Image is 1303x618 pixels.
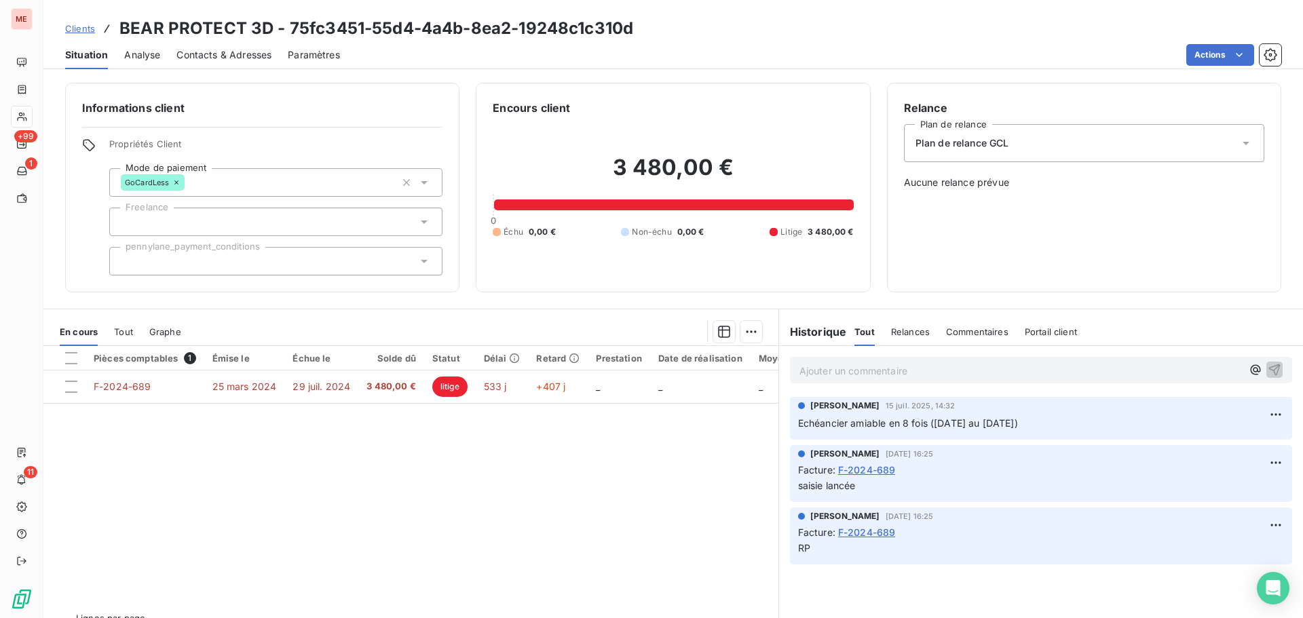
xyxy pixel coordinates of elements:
span: Clients [65,23,95,34]
button: Actions [1186,44,1254,66]
div: Moyen Paiement [759,353,833,364]
h6: Relance [904,100,1264,116]
span: Non-échu [632,226,671,238]
span: Analyse [124,48,160,62]
span: 0,00 € [677,226,704,238]
span: Facture : [798,525,835,539]
h6: Historique [779,324,847,340]
span: Contacts & Adresses [176,48,271,62]
span: Litige [780,226,802,238]
span: 3 480,00 € [808,226,854,238]
span: Aucune relance prévue [904,176,1264,189]
span: Paramètres [288,48,340,62]
h3: BEAR PROTECT 3D - 75fc3451-55d4-4a4b-8ea2-19248c1c310d [119,16,633,41]
input: Ajouter une valeur [121,255,132,267]
span: litige [432,376,468,397]
span: +407 j [536,381,565,392]
img: Logo LeanPay [11,588,33,610]
div: Solde dû [366,353,416,364]
span: 0,00 € [529,226,556,238]
span: Graphe [149,326,181,337]
span: RP [798,542,810,554]
span: 533 j [484,381,507,392]
span: +99 [14,130,37,142]
span: _ [759,381,763,392]
span: [DATE] 16:25 [886,512,934,520]
span: Portail client [1025,326,1077,337]
h6: Encours client [493,100,570,116]
span: F-2024-689 [838,525,896,539]
span: Relances [891,326,930,337]
a: Clients [65,22,95,35]
span: _ [658,381,662,392]
span: 25 mars 2024 [212,381,277,392]
div: Pièces comptables [94,352,196,364]
div: Délai [484,353,521,364]
div: Échue le [292,353,350,364]
input: Ajouter une valeur [121,216,132,228]
span: Propriétés Client [109,138,442,157]
div: Statut [432,353,468,364]
div: Émise le [212,353,277,364]
h6: Informations client [82,100,442,116]
span: 3 480,00 € [366,380,416,393]
span: 1 [25,157,37,170]
span: 15 juil. 2025, 14:32 [886,402,956,410]
span: En cours [60,326,98,337]
div: Retard [536,353,580,364]
span: F-2024-689 [838,463,896,477]
span: Echéancier amiable en 8 fois ([DATE] au [DATE]) [798,417,1018,429]
div: ME [11,8,33,30]
span: saisie lancée [798,480,856,491]
span: Commentaires [946,326,1008,337]
div: Open Intercom Messenger [1257,572,1289,604]
span: 1 [184,352,196,364]
span: Situation [65,48,108,62]
span: _ [596,381,600,392]
span: GoCardLess [125,178,170,187]
span: F-2024-689 [94,381,151,392]
span: Plan de relance GCL [915,136,1009,150]
span: Tout [114,326,133,337]
span: [PERSON_NAME] [810,400,880,412]
span: [PERSON_NAME] [810,448,880,460]
span: Échu [504,226,523,238]
span: 11 [24,466,37,478]
span: [PERSON_NAME] [810,510,880,522]
span: Tout [854,326,875,337]
span: [DATE] 16:25 [886,450,934,458]
span: 0 [491,215,496,226]
h2: 3 480,00 € [493,154,853,195]
input: Ajouter une valeur [185,176,195,189]
span: 29 juil. 2024 [292,381,350,392]
div: Prestation [596,353,642,364]
span: Facture : [798,463,835,477]
div: Date de réalisation [658,353,742,364]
